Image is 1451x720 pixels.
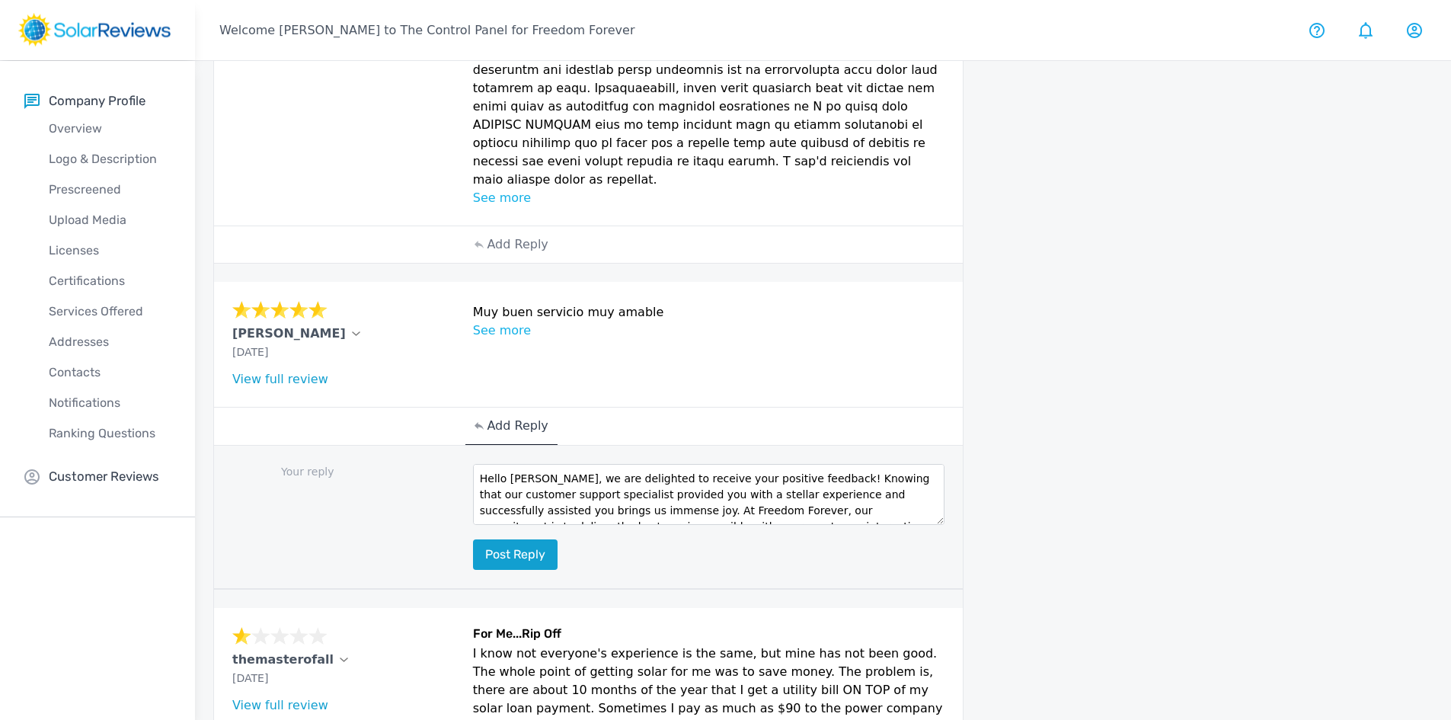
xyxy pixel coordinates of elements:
a: Services Offered [24,296,195,327]
p: See more [473,189,945,207]
a: View full review [232,698,328,712]
p: Addresses [24,333,195,351]
p: Services Offered [24,302,195,321]
a: Logo & Description [24,144,195,174]
span: [DATE] [232,346,268,358]
a: Ranking Questions [24,418,195,449]
p: Prescreened [24,181,195,199]
p: Customer Reviews [49,467,159,486]
p: Overview [24,120,195,138]
a: Licenses [24,235,195,266]
p: Your reply [232,464,464,480]
p: Ranking Questions [24,424,195,443]
p: Notifications [24,394,195,412]
a: Certifications [24,266,195,296]
a: Notifications [24,388,195,418]
p: Muy buen servicio muy amable [473,303,945,322]
a: Contacts [24,357,195,388]
p: Licenses [24,242,195,260]
p: Logo & Description [24,150,195,168]
p: Welcome [PERSON_NAME] to The Control Panel for Freedom Forever [219,21,634,40]
p: themasterofall [232,651,334,669]
p: Upload Media [24,211,195,229]
span: [DATE] [232,672,268,684]
a: Overview [24,114,195,144]
button: Post reply [473,539,558,570]
a: Prescreened [24,174,195,205]
p: Certifications [24,272,195,290]
h6: For Me...Rip Off [473,626,945,645]
p: Company Profile [49,91,145,110]
p: Contacts [24,363,195,382]
p: Add Reply [487,417,548,435]
p: Add Reply [487,235,548,254]
p: [PERSON_NAME] [232,325,346,343]
a: View full review [232,372,328,386]
a: Addresses [24,327,195,357]
p: See more [473,322,945,340]
a: Upload Media [24,205,195,235]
